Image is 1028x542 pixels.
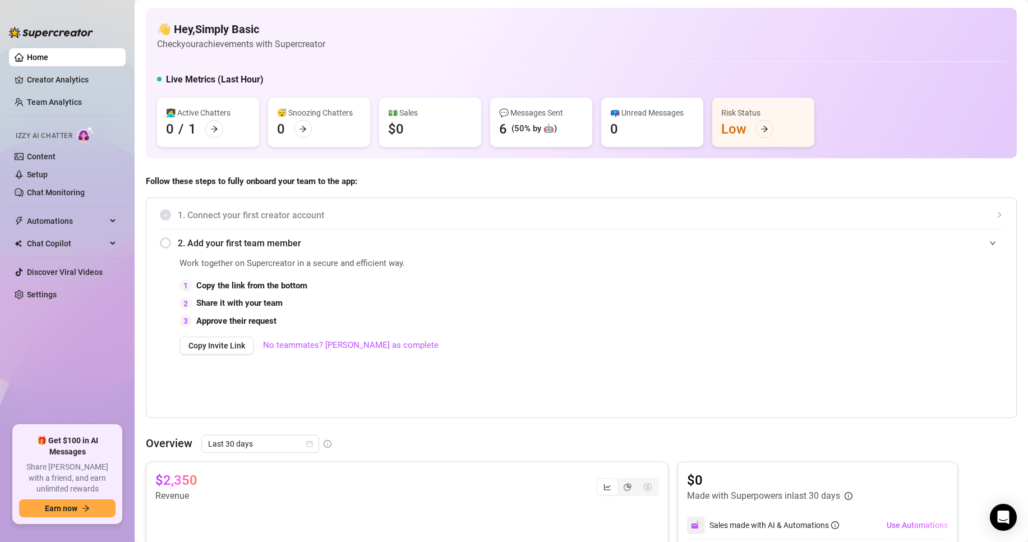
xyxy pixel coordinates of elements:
[208,435,312,452] span: Last 30 days
[845,492,852,500] span: info-circle
[15,217,24,226] span: thunderbolt
[760,125,768,133] span: arrow-right
[179,337,254,355] button: Copy Invite Link
[687,489,840,503] article: Made with Superpowers in last 30 days
[19,499,116,517] button: Earn nowarrow-right
[155,489,197,503] article: Revenue
[306,440,313,447] span: calendar
[196,298,283,308] strong: Share it with your team
[179,257,750,270] span: Work together on Supercreator in a secure and efficient way.
[721,107,805,119] div: Risk Status
[27,290,57,299] a: Settings
[210,125,218,133] span: arrow-right
[77,126,94,143] img: AI Chatter
[610,120,618,138] div: 0
[188,120,196,138] div: 1
[27,71,117,89] a: Creator Analytics
[179,279,192,292] div: 1
[691,520,701,530] img: svg%3e
[196,281,307,291] strong: Copy the link from the bottom
[989,240,996,246] span: expanded
[9,27,93,38] img: logo-BBDzfeDw.svg
[624,483,631,491] span: pie-chart
[886,516,948,534] button: Use Automations
[27,152,56,161] a: Content
[179,315,192,327] div: 3
[596,478,659,496] div: segmented control
[155,471,197,489] article: $2,350
[709,519,839,531] div: Sales made with AI & Automations
[990,504,1017,531] div: Open Intercom Messenger
[499,120,507,138] div: 6
[603,483,611,491] span: line-chart
[166,73,264,86] h5: Live Metrics (Last Hour)
[499,107,583,119] div: 💬 Messages Sent
[160,229,1003,257] div: 2. Add your first team member
[19,435,116,457] span: 🎁 Get $100 in AI Messages
[196,316,276,326] strong: Approve their request
[27,235,107,252] span: Chat Copilot
[887,521,948,530] span: Use Automations
[644,483,652,491] span: dollar-circle
[146,176,357,186] strong: Follow these steps to fully onboard your team to the app:
[166,120,174,138] div: 0
[19,462,116,495] span: Share [PERSON_NAME] with a friend, and earn unlimited rewards
[160,201,1003,229] div: 1. Connect your first creator account
[166,107,250,119] div: 👩‍💻 Active Chatters
[831,521,839,529] span: info-circle
[324,440,331,448] span: info-circle
[27,98,82,107] a: Team Analytics
[27,170,48,179] a: Setup
[188,341,245,350] span: Copy Invite Link
[157,21,325,37] h4: 👋 Hey, Simply Basic
[388,120,404,138] div: $0
[82,504,90,512] span: arrow-right
[27,188,85,197] a: Chat Monitoring
[27,268,103,277] a: Discover Viral Videos
[146,435,192,452] article: Overview
[277,107,361,119] div: 😴 Snoozing Chatters
[299,125,307,133] span: arrow-right
[15,240,22,247] img: Chat Copilot
[996,212,1003,218] span: collapsed
[45,504,77,513] span: Earn now
[27,53,48,62] a: Home
[778,257,1003,401] iframe: Adding Team Members
[610,107,694,119] div: 📪 Unread Messages
[16,131,72,141] span: Izzy AI Chatter
[687,471,852,489] article: $0
[277,120,285,138] div: 0
[388,107,472,119] div: 💵 Sales
[157,37,325,51] article: Check your achievements with Supercreator
[27,212,107,230] span: Automations
[178,236,1003,250] span: 2. Add your first team member
[511,122,557,136] div: (50% by 🤖)
[263,339,439,352] a: No teammates? [PERSON_NAME] as complete
[178,208,1003,222] span: 1. Connect your first creator account
[179,297,192,310] div: 2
